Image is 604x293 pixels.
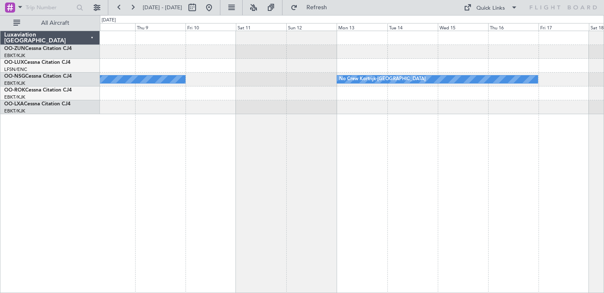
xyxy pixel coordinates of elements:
[488,23,539,31] div: Thu 16
[4,94,25,100] a: EBKT/KJK
[299,5,335,10] span: Refresh
[339,73,426,86] div: No Crew Kortrijk-[GEOGRAPHIC_DATA]
[287,1,337,14] button: Refresh
[4,88,72,93] a: OO-ROKCessna Citation CJ4
[4,102,71,107] a: OO-LXACessna Citation CJ4
[4,80,25,86] a: EBKT/KJK
[236,23,286,31] div: Sat 11
[4,46,25,51] span: OO-ZUN
[337,23,387,31] div: Mon 13
[460,1,522,14] button: Quick Links
[4,66,27,73] a: LFSN/ENC
[4,46,72,51] a: OO-ZUNCessna Citation CJ4
[4,88,25,93] span: OO-ROK
[4,74,72,79] a: OO-NSGCessna Citation CJ4
[438,23,488,31] div: Wed 15
[4,108,25,114] a: EBKT/KJK
[286,23,337,31] div: Sun 12
[22,20,89,26] span: All Aircraft
[4,60,24,65] span: OO-LUX
[4,102,24,107] span: OO-LXA
[102,17,116,24] div: [DATE]
[4,52,25,59] a: EBKT/KJK
[476,4,505,13] div: Quick Links
[4,60,71,65] a: OO-LUXCessna Citation CJ4
[26,1,74,14] input: Trip Number
[135,23,186,31] div: Thu 9
[9,16,91,30] button: All Aircraft
[85,23,135,31] div: Wed 8
[539,23,589,31] div: Fri 17
[4,74,25,79] span: OO-NSG
[387,23,438,31] div: Tue 14
[143,4,182,11] span: [DATE] - [DATE]
[186,23,236,31] div: Fri 10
